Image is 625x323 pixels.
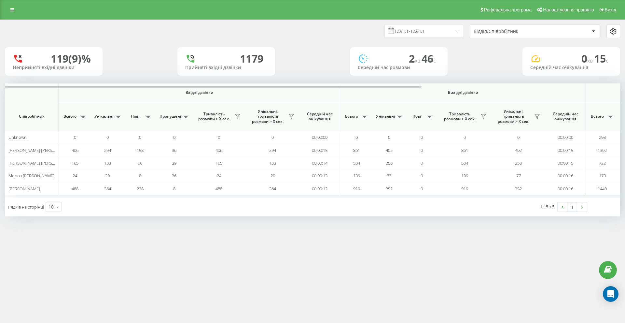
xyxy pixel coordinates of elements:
[415,57,422,64] span: хв
[73,173,77,179] span: 24
[299,182,340,195] td: 00:00:12
[388,134,390,140] span: 0
[421,147,423,153] span: 0
[386,160,393,166] span: 258
[376,114,395,119] span: Унікальні
[517,134,520,140] span: 0
[94,114,113,119] span: Унікальні
[304,111,335,122] span: Середній час очікування
[299,144,340,156] td: 00:00:15
[543,7,594,12] span: Налаштування профілю
[269,186,276,192] span: 364
[299,169,340,182] td: 00:00:13
[353,186,360,192] span: 919
[353,147,360,153] span: 861
[581,51,594,66] span: 0
[72,147,78,153] span: 406
[358,65,440,70] div: Середній час розмови
[530,65,612,70] div: Середній час очікування
[461,147,468,153] span: 861
[461,186,468,192] span: 919
[545,131,586,144] td: 00:00:00
[545,182,586,195] td: 00:00:16
[137,147,144,153] span: 158
[127,114,143,119] span: Нові
[105,173,110,179] span: 20
[545,157,586,169] td: 00:00:15
[421,134,423,140] span: 0
[104,186,111,192] span: 364
[173,134,175,140] span: 0
[599,160,606,166] span: 722
[217,173,221,179] span: 24
[8,204,44,210] span: Рядків на сторінці
[421,160,423,166] span: 0
[598,147,607,153] span: 1302
[421,186,423,192] span: 0
[139,173,141,179] span: 8
[421,173,423,179] span: 0
[605,7,616,12] span: Вихід
[484,7,532,12] span: Реферальна програма
[72,186,78,192] span: 488
[160,114,181,119] span: Пропущені
[74,134,76,140] span: 0
[76,90,323,95] span: Вхідні дзвінки
[8,147,73,153] span: [PERSON_NAME] [PERSON_NAME]
[299,131,340,144] td: 00:00:00
[353,160,360,166] span: 534
[464,134,466,140] span: 0
[13,65,95,70] div: Неприйняті вхідні дзвінки
[587,57,594,64] span: хв
[594,51,608,66] span: 15
[51,52,91,65] div: 119 (9)%
[461,173,468,179] span: 139
[271,134,274,140] span: 0
[606,57,608,64] span: c
[567,202,577,212] a: 1
[545,144,586,156] td: 00:00:15
[249,109,286,124] span: Унікальні, тривалість розмови > Х сек.
[185,65,267,70] div: Прийняті вхідні дзвінки
[441,111,479,122] span: Тривалість розмови > Х сек.
[495,109,532,124] span: Унікальні, тривалість розмови > Х сек.
[173,186,175,192] span: 8
[215,147,222,153] span: 406
[461,160,468,166] span: 534
[218,134,220,140] span: 0
[104,147,111,153] span: 294
[343,114,360,119] span: Всього
[386,186,393,192] span: 352
[72,160,78,166] span: 165
[550,111,581,122] span: Середній час очікування
[540,203,554,210] div: 1 - 5 з 5
[515,160,522,166] span: 258
[355,134,358,140] span: 0
[139,134,141,140] span: 0
[603,286,618,302] div: Open Intercom Messenger
[62,114,78,119] span: Всього
[106,134,109,140] span: 0
[409,114,425,119] span: Нові
[172,173,176,179] span: 36
[215,160,222,166] span: 165
[8,160,73,166] span: [PERSON_NAME] [PERSON_NAME]
[138,160,142,166] span: 60
[269,147,276,153] span: 294
[137,186,144,192] span: 228
[516,173,521,179] span: 77
[386,147,393,153] span: 402
[271,173,275,179] span: 20
[355,90,571,95] span: Вихідні дзвінки
[599,173,606,179] span: 170
[299,157,340,169] td: 00:00:14
[215,186,222,192] span: 488
[515,186,522,192] span: 352
[515,147,522,153] span: 402
[433,57,436,64] span: c
[172,147,176,153] span: 36
[387,173,391,179] span: 77
[269,160,276,166] span: 133
[589,114,605,119] span: Всього
[598,186,607,192] span: 1440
